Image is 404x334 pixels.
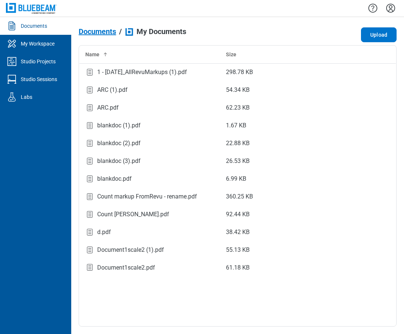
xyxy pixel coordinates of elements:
button: Upload [361,27,397,42]
div: / [119,27,122,36]
td: 22.88 KB [220,134,361,152]
div: ARC.pdf [97,103,119,112]
div: Studio Projects [21,58,56,65]
td: 61.18 KB [220,259,361,277]
div: Documents [21,22,47,30]
td: 54.34 KB [220,81,361,99]
div: My Workspace [21,40,55,47]
div: Name [85,51,214,58]
td: 6.99 KB [220,170,361,188]
td: 55.13 KB [220,241,361,259]
div: blankdoc (1).pdf [97,121,141,130]
div: Studio Sessions [21,76,57,83]
td: 92.44 KB [220,206,361,223]
td: 298.78 KB [220,63,361,81]
td: 38.42 KB [220,223,361,241]
div: ARC (1).pdf [97,86,128,94]
svg: Studio Sessions [6,73,18,85]
div: Count markup FromRevu - rename.pdf [97,192,197,201]
div: Document1scale2.pdf [97,263,155,272]
img: Bluebeam, Inc. [6,3,56,14]
td: 26.53 KB [220,152,361,170]
div: Size [226,51,355,58]
div: Document1scale2 (1).pdf [97,246,164,254]
svg: Documents [6,20,18,32]
div: Labs [21,93,32,101]
td: 62.23 KB [220,99,361,117]
div: Count [PERSON_NAME].pdf [97,210,169,219]
svg: Labs [6,91,18,103]
div: d.pdf [97,228,111,237]
table: bb-data-table [79,46,396,277]
div: blankdoc.pdf [97,174,132,183]
span: My Documents [137,27,186,36]
td: 1.67 KB [220,117,361,134]
div: 1 - [DATE]_AllRevuMarkups (1).pdf [97,68,187,77]
svg: My Workspace [6,38,18,50]
svg: Studio Projects [6,56,18,67]
div: blankdoc (3).pdf [97,157,141,166]
div: blankdoc (2).pdf [97,139,141,148]
span: Documents [79,27,116,36]
td: 360.25 KB [220,188,361,206]
button: Settings [385,2,397,14]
